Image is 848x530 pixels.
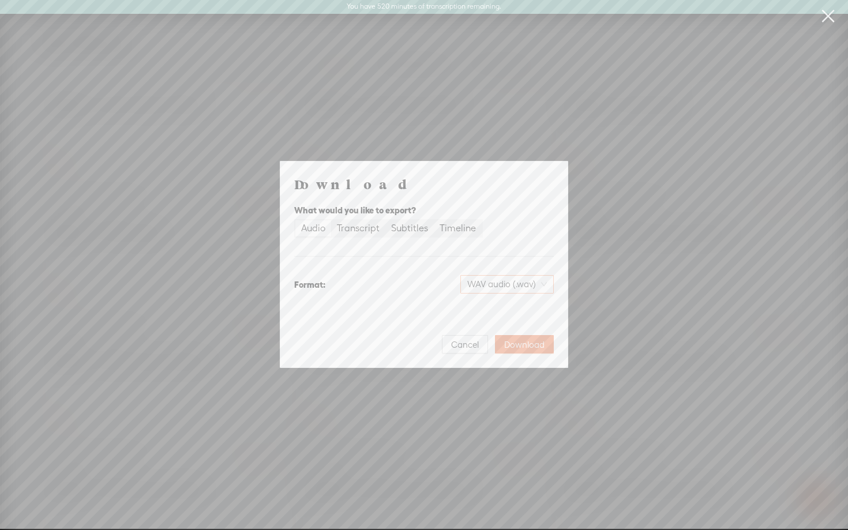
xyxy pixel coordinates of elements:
span: Cancel [451,339,479,351]
div: Subtitles [391,220,428,236]
div: Transcript [337,220,380,236]
span: Download [504,339,545,351]
div: Timeline [440,220,476,236]
button: Download [495,335,554,354]
div: Format: [294,278,325,292]
div: What would you like to export? [294,204,554,217]
div: segmented control [294,219,483,238]
div: Audio [301,220,325,236]
h4: Download [294,175,554,193]
span: WAV audio (.wav) [467,276,547,293]
button: Cancel [442,335,488,354]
